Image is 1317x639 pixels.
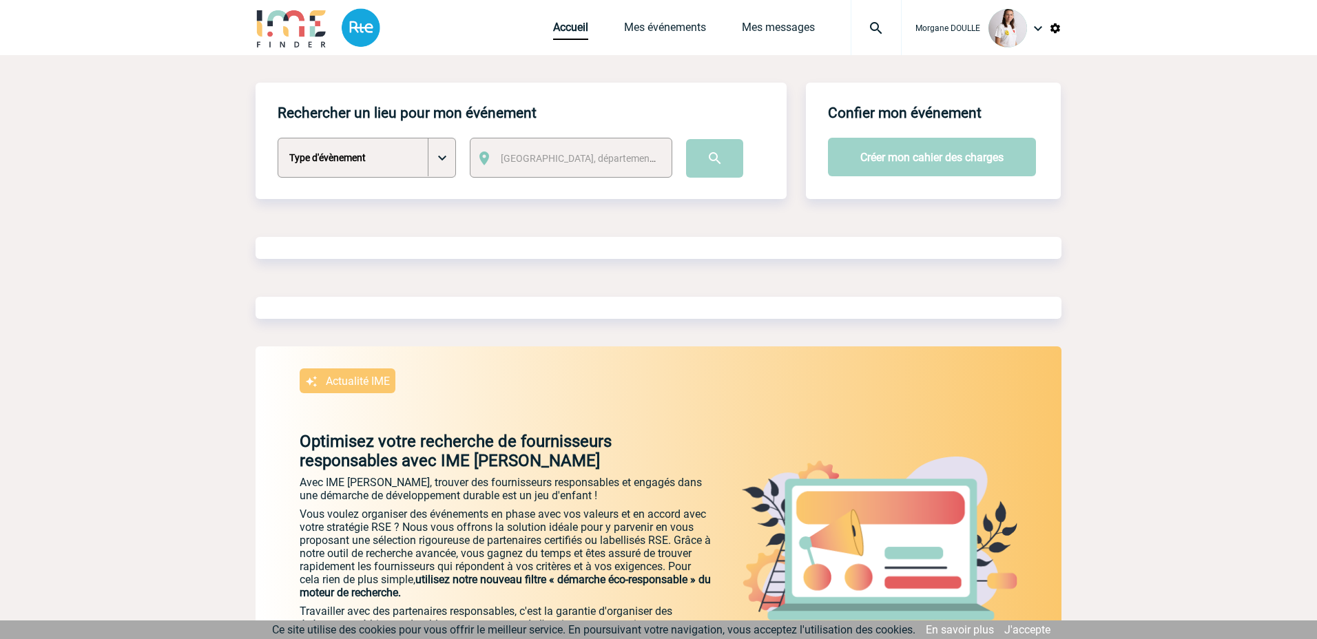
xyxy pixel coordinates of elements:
span: [GEOGRAPHIC_DATA], département, région... [501,153,692,164]
span: Ce site utilise des cookies pour vous offrir le meilleur service. En poursuivant votre navigation... [272,623,915,636]
input: Submit [686,139,743,178]
h4: Rechercher un lieu pour mon événement [278,105,537,121]
span: Morgane DOULLE [915,23,980,33]
p: Vous voulez organiser des événements en phase avec vos valeurs et en accord avec votre stratégie ... [300,507,713,599]
h4: Confier mon événement [828,105,982,121]
img: actu.png [742,457,1017,620]
a: Accueil [553,21,588,40]
span: utilisez notre nouveau filtre « démarche éco-responsable » du moteur de recherche. [300,573,711,599]
a: En savoir plus [926,623,994,636]
button: Créer mon cahier des charges [828,138,1036,176]
p: Optimisez votre recherche de fournisseurs responsables avec IME [PERSON_NAME] [256,432,713,470]
a: Mes événements [624,21,706,40]
p: Avec IME [PERSON_NAME], trouver des fournisseurs responsables et engagés dans une démarche de dév... [300,476,713,502]
p: Actualité IME [326,375,390,388]
img: 130205-0.jpg [988,9,1027,48]
img: IME-Finder [256,8,327,48]
a: J'accepte [1004,623,1050,636]
a: Mes messages [742,21,815,40]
